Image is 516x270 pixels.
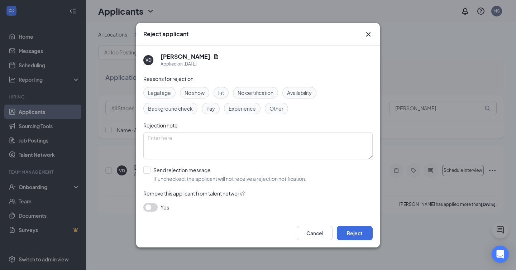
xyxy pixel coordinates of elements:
div: VD [145,57,152,63]
span: Rejection note [143,122,178,129]
span: Availability [287,89,312,97]
svg: Document [213,54,219,59]
button: Close [364,30,373,39]
span: Yes [161,203,169,212]
span: Reasons for rejection [143,76,193,82]
span: Remove this applicant from talent network? [143,190,245,197]
span: Fit [218,89,224,97]
span: Pay [206,105,215,112]
div: Open Intercom Messenger [492,246,509,263]
div: Applied on [DATE] [161,61,219,68]
span: Experience [229,105,256,112]
button: Reject [337,226,373,240]
span: No certification [238,89,273,97]
h3: Reject applicant [143,30,188,38]
span: Other [269,105,283,112]
svg: Cross [364,30,373,39]
h5: [PERSON_NAME] [161,53,210,61]
span: Legal age [148,89,171,97]
span: Background check [148,105,193,112]
button: Cancel [297,226,333,240]
span: No show [185,89,205,97]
